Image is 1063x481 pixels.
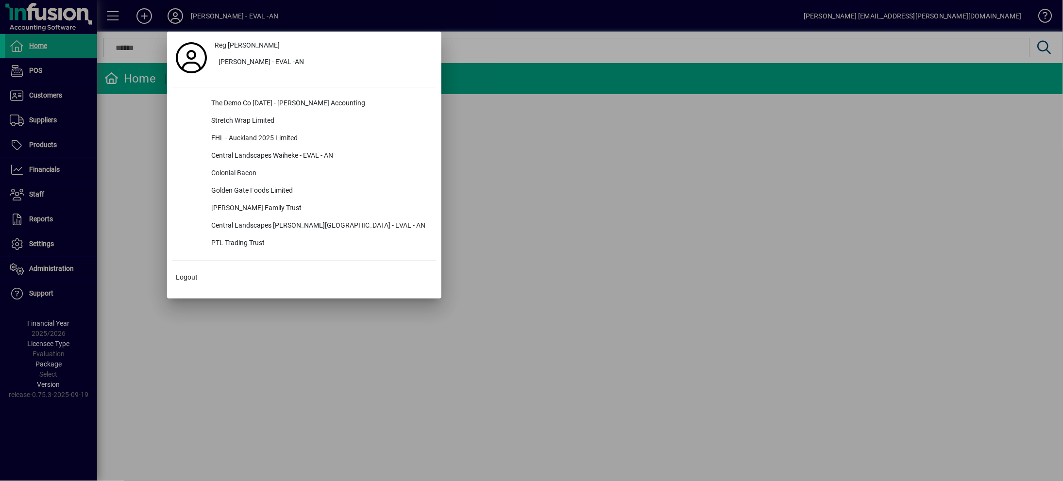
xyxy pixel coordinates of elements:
[172,130,437,148] button: EHL - Auckland 2025 Limited
[211,36,437,54] a: Reg [PERSON_NAME]
[203,113,437,130] div: Stretch Wrap Limited
[172,235,437,252] button: PTL Trading Trust
[203,235,437,252] div: PTL Trading Trust
[172,165,437,182] button: Colonial Bacon
[172,268,437,286] button: Logout
[215,40,280,50] span: Reg [PERSON_NAME]
[203,182,437,200] div: Golden Gate Foods Limited
[172,217,437,235] button: Central Landscapes [PERSON_NAME][GEOGRAPHIC_DATA] - EVAL - AN
[203,200,437,217] div: [PERSON_NAME] Family Trust
[172,49,211,66] a: Profile
[172,113,437,130] button: Stretch Wrap Limited
[172,148,437,165] button: Central Landscapes Waiheke - EVAL - AN
[203,165,437,182] div: Colonial Bacon
[203,217,437,235] div: Central Landscapes [PERSON_NAME][GEOGRAPHIC_DATA] - EVAL - AN
[203,148,437,165] div: Central Landscapes Waiheke - EVAL - AN
[176,272,198,282] span: Logout
[172,95,437,113] button: The Demo Co [DATE] - [PERSON_NAME] Accounting
[203,95,437,113] div: The Demo Co [DATE] - [PERSON_NAME] Accounting
[211,54,437,71] button: [PERSON_NAME] - EVAL -AN
[172,182,437,200] button: Golden Gate Foods Limited
[203,130,437,148] div: EHL - Auckland 2025 Limited
[172,200,437,217] button: [PERSON_NAME] Family Trust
